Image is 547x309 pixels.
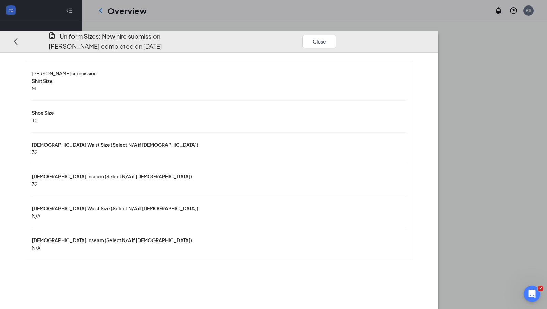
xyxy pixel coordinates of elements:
[49,41,162,51] p: [PERSON_NAME] completed on [DATE]
[32,117,37,123] span: 10
[32,213,40,219] span: N/A
[32,110,54,116] span: Shoe Size
[538,286,543,291] span: 2
[59,32,160,41] h4: Uniform Sizes: New hire submission
[32,173,192,180] span: [DEMOGRAPHIC_DATA] Inseam (Select N/A if [DEMOGRAPHIC_DATA])
[32,141,198,148] span: [DEMOGRAPHIC_DATA] Waist Size (Select N/A if [DEMOGRAPHIC_DATA])
[32,78,53,84] span: Shirt Size
[32,70,97,76] span: [PERSON_NAME] submission
[32,85,36,91] span: M
[48,32,56,40] svg: CustomFormIcon
[32,181,37,187] span: 32
[32,205,198,211] span: [DEMOGRAPHIC_DATA] Waist Size (Select N/A if [DEMOGRAPHIC_DATA])
[32,237,192,243] span: [DEMOGRAPHIC_DATA] Inseam (Select N/A if [DEMOGRAPHIC_DATA])
[302,35,336,48] button: Close
[32,245,40,251] span: N/A
[524,286,540,302] iframe: Intercom live chat
[32,149,37,155] span: 32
